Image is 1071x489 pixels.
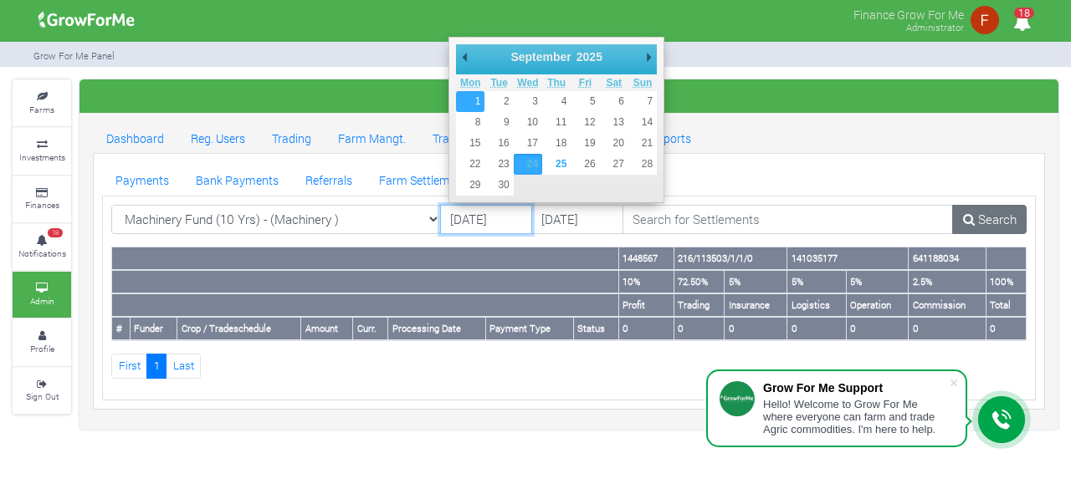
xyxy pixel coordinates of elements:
[292,162,366,196] a: Referrals
[48,228,63,238] span: 18
[618,317,674,340] th: 0
[579,77,592,89] abbr: Friday
[547,77,566,89] abbr: Thursday
[19,151,65,163] small: Investments
[484,175,513,196] button: 30
[484,154,513,175] button: 23
[419,120,515,154] a: Trade Mangt.
[112,317,131,340] th: #
[531,205,623,235] input: DD/MM/YYYY
[514,133,542,154] button: 17
[111,354,147,378] a: First
[13,224,71,270] a: 18 Notifications
[600,154,628,175] button: 27
[366,162,486,196] a: Farm Settlements
[130,317,177,340] th: Funder
[542,112,571,133] button: 11
[623,205,954,235] input: Search for Settlements
[13,272,71,318] a: Admin
[26,390,59,402] small: Sign Out
[111,354,1027,378] nav: Page Navigation
[628,91,657,112] button: 7
[177,120,259,154] a: Reg. Users
[674,317,725,340] th: 0
[674,270,725,293] th: 72.50%
[13,80,71,126] a: Farms
[633,77,653,89] abbr: Sunday
[440,205,532,235] input: DD/MM/YYYY
[456,133,484,154] button: 15
[13,176,71,222] a: Finances
[146,354,167,378] a: 1
[484,133,513,154] button: 16
[986,270,1026,293] th: 100%
[33,3,141,37] img: growforme image
[763,398,949,436] div: Hello! Welcome to Grow For Me where everyone can farm and trade Agric commodities. I'm here to help.
[986,293,1026,317] th: Total
[456,112,484,133] button: 8
[952,205,1027,235] a: Search
[29,104,54,115] small: Farms
[725,270,787,293] th: 5%
[909,293,986,317] th: Commission
[542,154,571,175] button: 25
[1014,8,1034,18] span: 18
[514,91,542,112] button: 3
[18,247,66,259] small: Notifications
[787,293,847,317] th: Logistics
[259,120,325,154] a: Trading
[542,133,571,154] button: 18
[846,317,909,340] th: 0
[353,317,388,340] th: Curr.
[787,270,847,293] th: 5%
[846,270,909,293] th: 5%
[906,21,964,33] small: Administrator
[514,112,542,133] button: 10
[388,317,485,340] th: Processing Date
[490,77,507,89] abbr: Tuesday
[456,91,484,112] button: 1
[618,247,674,270] th: 1448567
[674,247,787,270] th: 216/113503/1/1/0
[1006,16,1038,32] a: 18
[573,317,618,340] th: Status
[93,120,177,154] a: Dashboard
[909,270,986,293] th: 2.5%
[674,293,725,317] th: Trading
[182,162,292,196] a: Bank Payments
[606,77,622,89] abbr: Saturday
[846,293,909,317] th: Operation
[485,317,573,340] th: Payment Type
[177,317,301,340] th: Crop / Tradeschedule
[514,154,542,175] button: 24
[1006,3,1038,41] i: Notifications
[853,3,964,23] p: Finance Grow For Me
[13,319,71,365] a: Profile
[628,154,657,175] button: 28
[574,44,605,69] div: 2025
[456,154,484,175] button: 22
[725,317,787,340] th: 0
[571,154,599,175] button: 26
[456,175,484,196] button: 29
[628,112,657,133] button: 14
[618,293,674,317] th: Profit
[571,112,599,133] button: 12
[618,270,674,293] th: 10%
[13,128,71,174] a: Investments
[763,381,949,395] div: Grow For Me Support
[787,247,909,270] th: 141035177
[102,162,182,196] a: Payments
[30,295,54,307] small: Admin
[909,247,986,270] th: 641188034
[30,343,54,354] small: Profile
[725,293,787,317] th: Insurance
[600,133,628,154] button: 20
[640,44,657,69] button: Next Month
[628,133,657,154] button: 21
[484,112,513,133] button: 9
[484,91,513,112] button: 2
[508,44,573,69] div: September
[986,317,1026,340] th: 0
[460,77,481,89] abbr: Monday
